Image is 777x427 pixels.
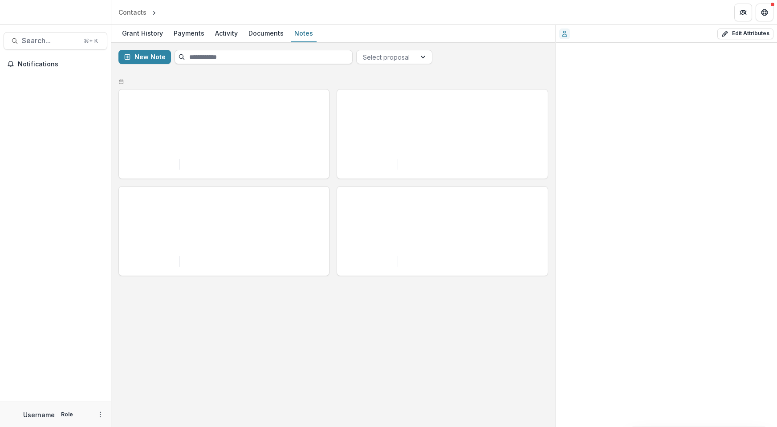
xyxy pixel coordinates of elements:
button: New Note [118,50,171,64]
div: Documents [245,27,287,40]
p: Username [23,410,55,419]
div: Payments [170,27,208,40]
a: Notes [291,25,317,42]
a: Payments [170,25,208,42]
span: Notifications [18,61,104,68]
p: Role [58,411,76,419]
a: Grant History [118,25,167,42]
button: Edit Attributes [717,28,773,39]
button: Notifications [4,57,107,71]
span: Search... [22,37,78,45]
a: Contacts [115,6,150,19]
button: Search... [4,32,107,50]
button: Get Help [756,4,773,21]
div: Notes [291,27,317,40]
div: Activity [212,27,241,40]
nav: breadcrumb [115,6,196,19]
div: ⌘ + K [82,36,100,46]
div: Grant History [118,27,167,40]
a: Activity [212,25,241,42]
a: Documents [245,25,287,42]
div: Contacts [118,8,146,17]
button: More [95,409,106,420]
button: Partners [734,4,752,21]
